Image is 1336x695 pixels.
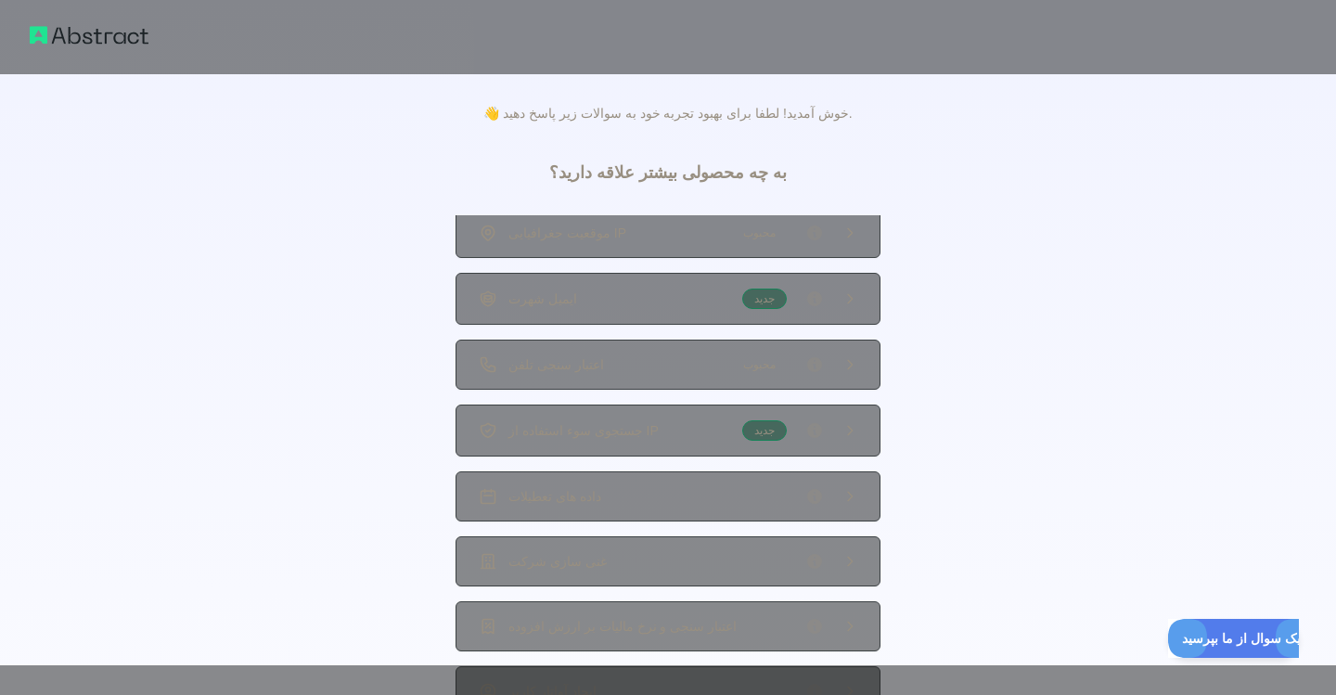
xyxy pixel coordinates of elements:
[742,289,787,309] span: جدید
[508,421,659,440] span: جستجوی سوء استفاده از IP
[508,487,601,506] span: داده های تعطیلات
[508,552,607,571] span: غنی سازی شرکت
[1168,619,1299,658] iframe: Toggle Customer Support
[732,355,787,374] span: محبوب
[742,420,787,441] span: جدید
[508,355,604,374] span: اعتبار سنجی تلفن
[508,617,737,636] span: اعتبار سنجی و نرخ مالیات بر ارزش افزوده
[732,224,787,242] span: محبوب
[454,74,881,122] p: 👋 خوش آمدید! لطفا برای بهبود تجربه خود به سوالات زیر پاسخ دهید.
[520,122,816,215] h3: به چه محصولی بیشتر علاقه دارید؟
[30,22,148,48] img: Abstract logo
[508,290,577,308] span: ایمیل شهرت
[508,224,626,242] span: موقعیت جغرافیایی IP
